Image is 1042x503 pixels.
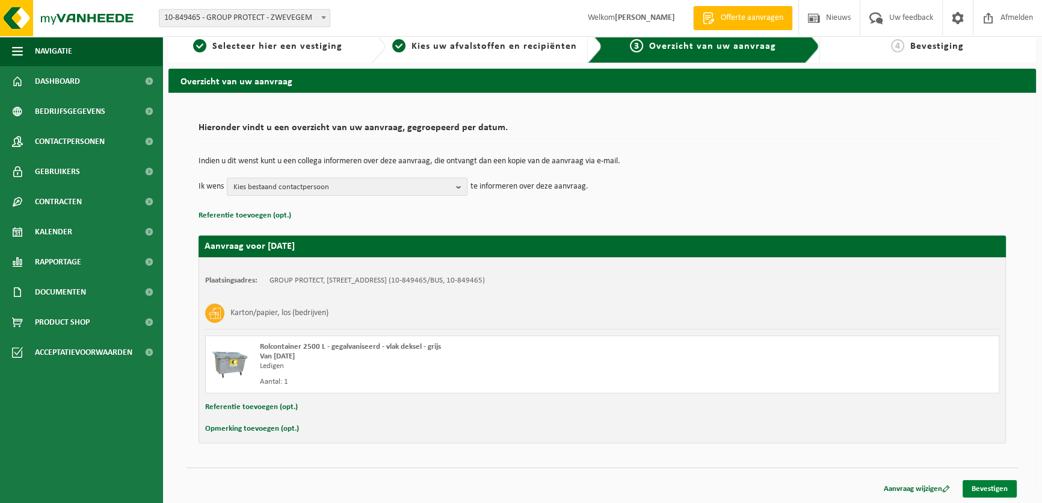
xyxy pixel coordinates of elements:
[233,178,451,196] span: Kies bestaand contactpersoon
[168,69,1036,92] h2: Overzicht van uw aanvraag
[260,361,650,371] div: Ledigen
[260,343,441,351] span: Rolcontainer 2500 L - gegalvaniseerd - vlak deksel - grijs
[392,39,405,52] span: 2
[35,187,82,217] span: Contracten
[615,13,675,22] strong: [PERSON_NAME]
[875,480,959,498] a: Aanvraag wijzigen
[35,277,86,307] span: Documenten
[260,377,650,387] div: Aantal: 1
[35,157,80,187] span: Gebruikers
[718,12,786,24] span: Offerte aanvragen
[910,42,964,51] span: Bevestiging
[199,178,224,196] p: Ik wens
[35,127,105,157] span: Contactpersonen
[891,39,904,52] span: 4
[412,42,577,51] span: Kies uw afvalstoffen en recipiënten
[35,217,72,247] span: Kalender
[35,247,81,277] span: Rapportage
[470,178,588,196] p: te informeren over deze aanvraag.
[212,42,342,51] span: Selecteer hier een vestiging
[159,10,330,27] span: 10-849465 - GROUP PROTECT - ZWEVEGEM
[212,342,248,378] img: WB-2500-GAL-GY-01.png
[260,352,295,360] strong: Van [DATE]
[35,307,90,337] span: Product Shop
[35,96,105,127] span: Bedrijfsgegevens
[199,123,1006,139] h2: Hieronder vindt u een overzicht van uw aanvraag, gegroepeerd per datum.
[35,66,80,96] span: Dashboard
[630,39,643,52] span: 3
[649,42,776,51] span: Overzicht van uw aanvraag
[35,36,72,66] span: Navigatie
[35,337,132,367] span: Acceptatievoorwaarden
[205,399,298,415] button: Referentie toevoegen (opt.)
[199,208,291,223] button: Referentie toevoegen (opt.)
[199,157,1006,166] p: Indien u dit wenst kunt u een collega informeren over deze aanvraag, die ontvangt dan een kopie v...
[230,304,328,323] h3: Karton/papier, los (bedrijven)
[205,421,299,437] button: Opmerking toevoegen (opt.)
[392,39,579,54] a: 2Kies uw afvalstoffen en recipiënten
[174,39,362,54] a: 1Selecteer hier een vestiging
[205,242,295,251] strong: Aanvraag voor [DATE]
[270,276,485,286] td: GROUP PROTECT, [STREET_ADDRESS] (10-849465/BUS, 10-849465)
[693,6,792,30] a: Offerte aanvragen
[227,178,467,196] button: Kies bestaand contactpersoon
[159,9,330,27] span: 10-849465 - GROUP PROTECT - ZWEVEGEM
[205,276,257,284] strong: Plaatsingsadres:
[193,39,206,52] span: 1
[963,480,1017,498] a: Bevestigen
